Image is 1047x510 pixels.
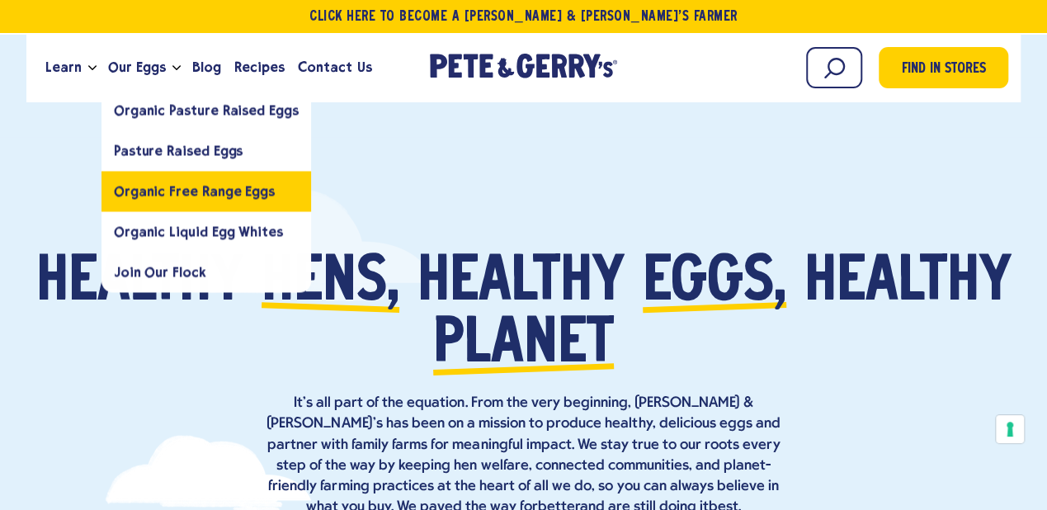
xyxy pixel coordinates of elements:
[45,57,82,78] span: Learn
[101,90,311,130] a: Organic Pasture Raised Eggs
[186,45,228,90] a: Blog
[417,253,625,314] span: healthy
[36,253,243,314] span: Healthy
[879,47,1008,88] a: Find in Stores
[228,45,291,90] a: Recipes
[114,183,275,199] span: Organic Free Range Eggs
[88,65,97,71] button: Open the dropdown menu for Learn
[101,211,311,252] a: Organic Liquid Egg Whites
[101,45,172,90] a: Our Eggs
[433,314,614,376] span: planet
[101,171,311,211] a: Organic Free Range Eggs
[101,130,311,171] a: Pasture Raised Eggs
[192,57,221,78] span: Blog
[806,47,862,88] input: Search
[114,224,283,239] span: Organic Liquid Egg Whites
[902,59,986,81] span: Find in Stores
[291,45,378,90] a: Contact Us
[114,102,299,118] span: Organic Pasture Raised Eggs
[804,253,1012,314] span: healthy
[108,57,166,78] span: Our Eggs
[298,57,371,78] span: Contact Us
[39,45,88,90] a: Learn
[114,264,206,280] span: Join Our Flock
[996,415,1024,443] button: Your consent preferences for tracking technologies
[262,253,399,314] span: hens,
[114,143,243,158] span: Pasture Raised Eggs
[101,252,311,292] a: Join Our Flock
[234,57,285,78] span: Recipes
[643,253,786,314] span: eggs,
[172,65,181,71] button: Open the dropdown menu for Our Eggs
